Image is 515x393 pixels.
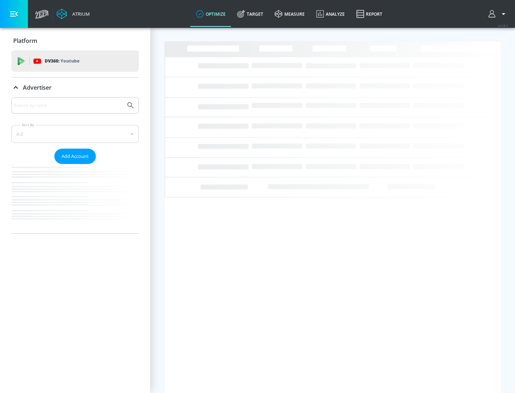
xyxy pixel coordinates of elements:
span: v 4.28.0 [498,24,508,28]
a: Atrium [57,9,90,19]
span: Add Account [62,152,89,160]
input: Search by name [14,101,123,110]
p: Youtube [60,57,79,65]
div: Platform [11,31,139,51]
p: Platform [13,37,37,45]
a: Analyze [310,1,350,27]
div: Atrium [69,11,90,17]
a: Report [350,1,388,27]
div: DV360: Youtube [11,50,139,72]
a: Target [231,1,269,27]
nav: list of Advertiser [11,164,139,233]
p: DV360: [45,57,79,65]
p: Advertiser [23,84,51,91]
button: Add Account [54,149,96,164]
div: Advertiser [11,78,139,98]
div: A-Z [11,125,139,143]
a: measure [269,1,310,27]
div: Advertiser [11,97,139,233]
a: optimize [190,1,231,27]
label: Sort By [20,123,36,127]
